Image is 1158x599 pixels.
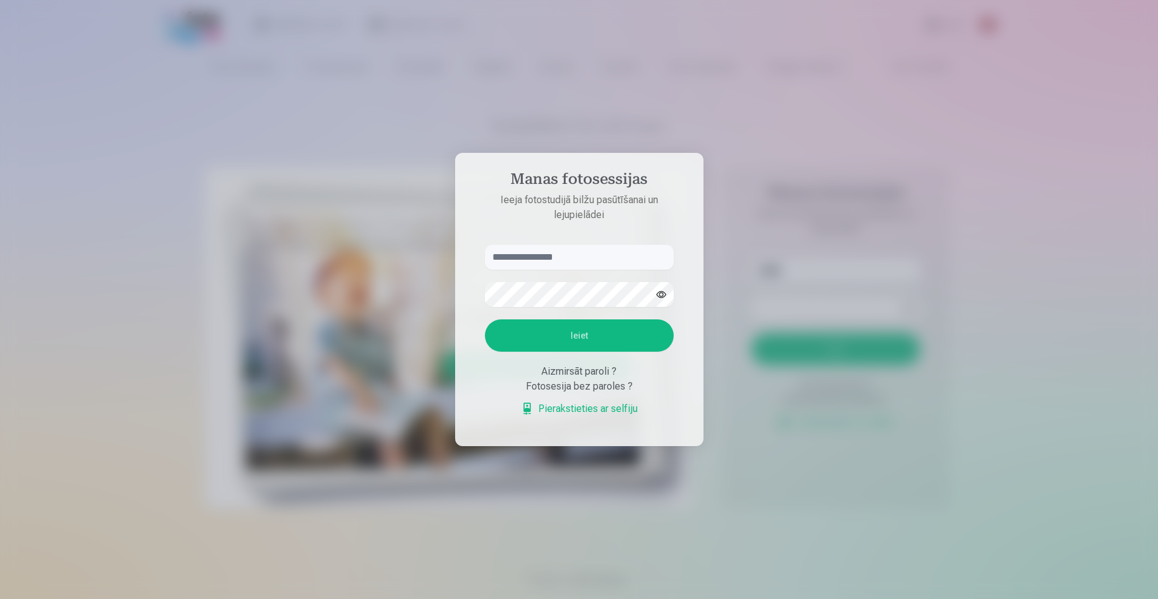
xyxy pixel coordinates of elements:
[473,193,686,222] p: Ieeja fotostudijā bilžu pasūtīšanai un lejupielādei
[521,401,638,416] a: Pierakstieties ar selfiju
[473,170,686,193] h4: Manas fotosessijas
[485,364,674,379] div: Aizmirsāt paroli ?
[485,319,674,352] button: Ieiet
[485,379,674,394] div: Fotosesija bez paroles ?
